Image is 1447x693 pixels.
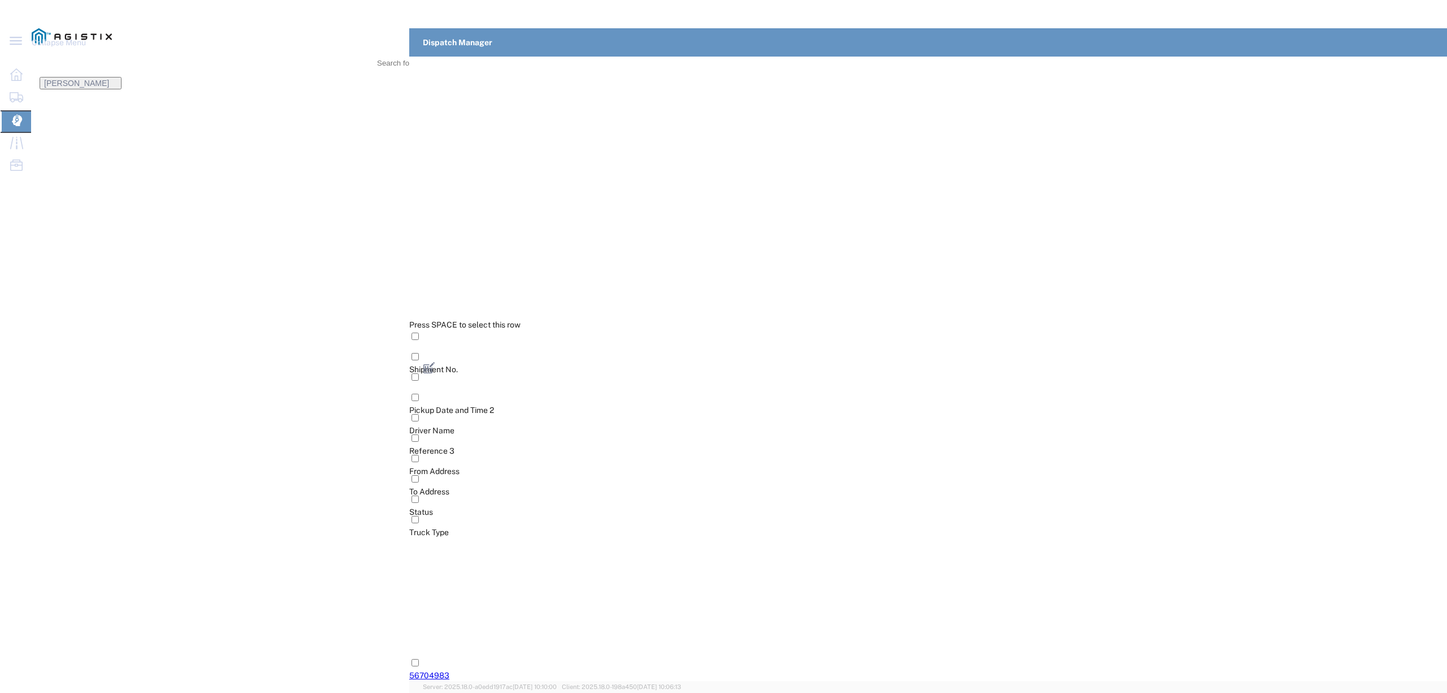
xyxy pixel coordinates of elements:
span: Shipment No. [409,365,458,374]
span: Client: 2025.18.0-198a450 [562,683,681,690]
span: [DATE] 10:10:00 [513,683,557,690]
span: Reference [409,446,448,455]
span: Server: 2025.18.0-a0edd1917ac [423,683,557,690]
a: 56704983 [409,671,449,680]
input: Column with Header Selection [411,496,419,503]
input: Column with Header Selection [411,373,419,381]
input: Column with Header Selection [411,414,419,421]
h4: Dispatch Manager [423,28,492,57]
span: Truck Type [409,528,449,537]
span: Collapse Menu [32,31,94,54]
span: Lorretta Ayala [44,79,109,88]
span: 3 [449,446,454,455]
input: Column with Header Selection [411,475,419,483]
input: Press Space to toggle row selection (unchecked) [411,659,419,666]
span: 2 [489,406,494,415]
span: [DATE] 10:06:13 [637,683,681,690]
span: Status [409,507,433,516]
span: From Address [409,467,460,476]
input: Column with Header Selection [411,434,419,442]
input: Column with Header Selection [411,333,419,340]
input: Column with Header Selection [411,455,419,462]
input: Column with Header Selection [411,516,419,523]
span: Driver Name [409,426,454,435]
button: [PERSON_NAME] [40,77,122,89]
span: To Address [409,487,449,496]
input: Column with Header Selection [411,353,419,360]
input: Column with Header Selection [411,394,419,401]
span: Pickup Date and Time [409,406,488,415]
